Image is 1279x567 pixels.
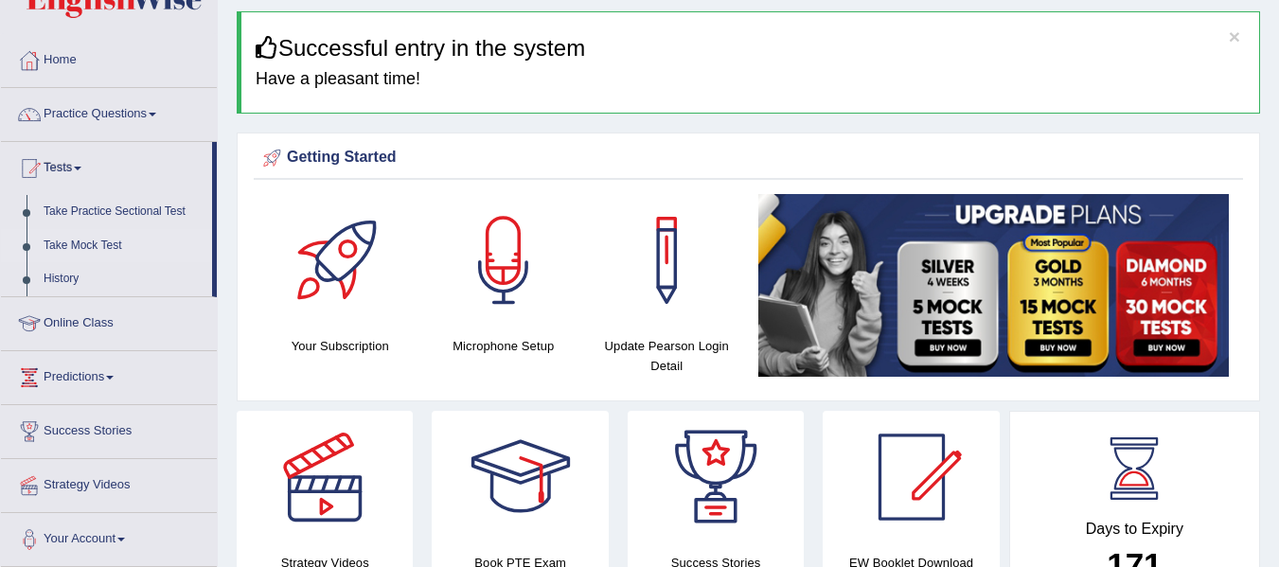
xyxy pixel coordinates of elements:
[1,513,217,560] a: Your Account
[1,405,217,452] a: Success Stories
[1,351,217,399] a: Predictions
[35,229,212,263] a: Take Mock Test
[1031,521,1238,538] h4: Days to Expiry
[1,88,217,135] a: Practice Questions
[256,36,1245,61] h3: Successful entry in the system
[1,34,217,81] a: Home
[595,336,739,376] h4: Update Pearson Login Detail
[1229,27,1240,46] button: ×
[35,195,212,229] a: Take Practice Sectional Test
[258,144,1238,172] div: Getting Started
[268,336,413,356] h4: Your Subscription
[1,142,212,189] a: Tests
[1,459,217,506] a: Strategy Videos
[35,262,212,296] a: History
[256,70,1245,89] h4: Have a pleasant time!
[1,297,217,345] a: Online Class
[758,194,1230,377] img: small5.jpg
[432,336,577,356] h4: Microphone Setup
